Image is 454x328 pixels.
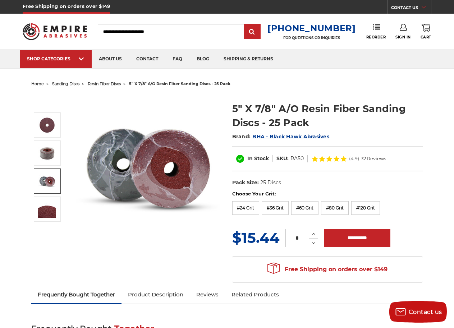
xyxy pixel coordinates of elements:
[129,50,165,68] a: contact
[232,229,280,246] span: $15.44
[267,262,387,277] span: Free Shipping on orders over $149
[267,36,356,40] p: FOR QUESTIONS OR INQUIRIES
[27,56,84,61] div: SHOP CATEGORIES
[290,155,304,162] dd: RA50
[189,50,216,68] a: blog
[92,50,129,68] a: about us
[267,23,356,33] a: [PHONE_NUMBER]
[38,200,56,218] img: 5" X 7/8" A/O Resin Fiber Sanding Discs - 25 Pack
[245,25,260,39] input: Submit
[232,179,259,186] dt: Pack Size:
[52,81,79,86] a: sanding discs
[349,156,359,161] span: (4.9)
[121,287,190,302] a: Product Description
[129,81,230,86] span: 5" x 7/8" a/o resin fiber sanding discs - 25 pack
[409,309,442,315] span: Contact us
[31,81,44,86] a: home
[232,102,423,130] h1: 5" X 7/8" A/O Resin Fiber Sanding Discs - 25 Pack
[252,133,329,140] a: BHA - Black Hawk Abrasives
[366,35,386,40] span: Reorder
[366,24,386,39] a: Reorder
[31,287,121,302] a: Frequently Bought Together
[225,287,285,302] a: Related Products
[23,19,87,44] img: Empire Abrasives
[260,179,281,186] dd: 25 Discs
[391,4,431,14] a: CONTACT US
[361,156,386,161] span: 32 Reviews
[88,81,121,86] a: resin fiber discs
[232,133,251,140] span: Brand:
[38,144,56,162] img: 5" X 7/8" A/O Resin Fiber Sanding Discs - 25 Pack
[395,35,411,40] span: Sign In
[216,50,280,68] a: shipping & returns
[389,301,447,323] button: Contact us
[276,155,289,162] dt: SKU:
[38,116,56,134] img: 5 inch aluminum oxide resin fiber disc
[421,35,431,40] span: Cart
[38,172,56,190] img: 5" X 7/8" A/O Resin Fiber Sanding Discs - 25 Pack
[421,24,431,40] a: Cart
[76,94,220,238] img: 5 inch aluminum oxide resin fiber disc
[247,155,269,162] span: In Stock
[232,190,423,198] label: Choose Your Grit:
[190,287,225,302] a: Reviews
[165,50,189,68] a: faq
